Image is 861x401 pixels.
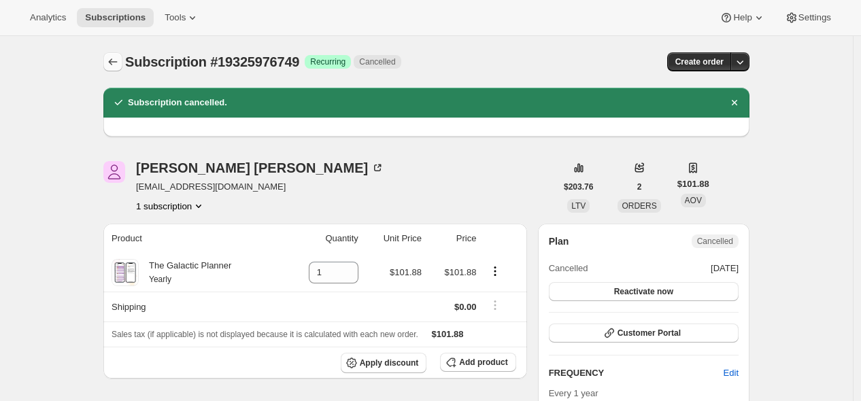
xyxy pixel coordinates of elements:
[103,224,284,254] th: Product
[484,298,506,313] button: Shipping actions
[711,262,739,275] span: [DATE]
[798,12,831,23] span: Settings
[77,8,154,27] button: Subscriptions
[426,224,480,254] th: Price
[136,161,384,175] div: [PERSON_NAME] [PERSON_NAME]
[618,328,681,338] span: Customer Portal
[637,181,642,192] span: 2
[556,177,601,196] button: $203.76
[725,93,744,112] button: Dismiss notification
[165,12,186,23] span: Tools
[22,8,74,27] button: Analytics
[139,259,231,286] div: The Galactic Planner
[103,52,122,71] button: Subscriptions
[112,330,418,339] span: Sales tax (if applicable) is not displayed because it is calculated with each new order.
[724,366,739,380] span: Edit
[733,12,752,23] span: Help
[30,12,66,23] span: Analytics
[136,199,205,213] button: Product actions
[156,8,207,27] button: Tools
[564,181,593,192] span: $203.76
[103,161,125,183] span: Kellie Lafevor
[128,96,227,109] h2: Subscription cancelled.
[341,353,427,373] button: Apply discount
[454,302,477,312] span: $0.00
[697,236,733,247] span: Cancelled
[284,224,362,254] th: Quantity
[149,275,171,284] small: Yearly
[103,292,284,321] th: Shipping
[484,264,506,279] button: Product actions
[113,259,137,286] img: product img
[549,388,598,398] span: Every 1 year
[667,52,732,71] button: Create order
[777,8,839,27] button: Settings
[390,267,422,277] span: $101.88
[549,234,569,248] h2: Plan
[549,262,588,275] span: Cancelled
[675,56,724,67] span: Create order
[360,358,419,368] span: Apply discount
[440,353,516,372] button: Add product
[432,329,464,339] span: $101.88
[549,324,739,343] button: Customer Portal
[622,201,656,211] span: ORDERS
[549,282,739,301] button: Reactivate now
[444,267,476,277] span: $101.88
[614,286,673,297] span: Reactivate now
[125,54,299,69] span: Subscription #19325976749
[629,177,650,196] button: 2
[571,201,586,211] span: LTV
[711,8,773,27] button: Help
[359,56,395,67] span: Cancelled
[677,177,709,191] span: $101.88
[685,196,702,205] span: AOV
[310,56,345,67] span: Recurring
[85,12,146,23] span: Subscriptions
[362,224,426,254] th: Unit Price
[549,366,724,380] h2: FREQUENCY
[715,362,747,384] button: Edit
[136,180,384,194] span: [EMAIL_ADDRESS][DOMAIN_NAME]
[459,357,507,368] span: Add product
